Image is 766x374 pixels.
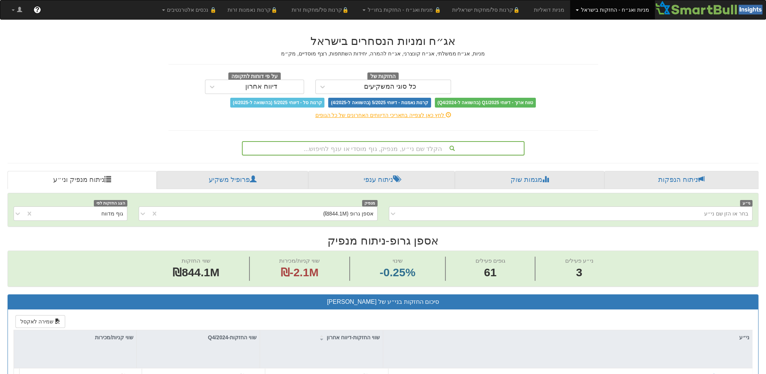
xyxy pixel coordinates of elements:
[243,142,524,155] div: הקלד שם ני״ע, מנפיק, גוף מוסדי או ענף לחיפוש...
[565,265,593,281] span: 3
[565,257,593,264] span: ני״ע פעילים
[14,330,136,345] div: שווי קניות/מכירות
[380,265,416,281] span: -0.25%
[260,330,383,345] div: שווי החזקות-דיווח אחרון
[367,72,399,81] span: החזקות של
[357,0,446,19] a: 🔒 מניות ואג״ח - החזקות בחו״ל
[362,200,378,206] span: מנפיק
[364,83,416,91] div: כל סוגי המשקיעים
[222,0,286,19] a: 🔒קרנות נאמנות זרות
[94,200,127,206] span: הצג החזקות לפי
[308,171,455,189] a: ניתוח ענפי
[475,257,505,264] span: גופים פעילים
[173,266,219,279] span: ₪844.1M
[28,0,47,19] a: ?
[228,72,281,81] span: על פי דוחות לתקופה
[740,200,752,206] span: ני״ע
[528,0,570,19] a: מניות דואליות
[14,299,752,305] h3: סיכום החזקות בני״ע של [PERSON_NAME]
[323,210,373,217] div: אספן גרופ (₪844.1M)
[163,111,604,119] div: לחץ כאן לצפייה בתאריכי הדיווחים האחרונים של כל הגופים
[286,0,357,19] a: 🔒קרנות סל/מחקות זרות
[704,210,748,217] div: בחר או הזן שם ני״ע
[328,98,431,108] span: קרנות נאמנות - דיווחי 5/2025 (בהשוואה ל-4/2025)
[8,171,157,189] a: ניתוח מנפיק וני״ע
[8,234,758,247] h2: אספן גרופ - ניתוח מנפיק
[245,83,277,91] div: דיווח אחרון
[383,330,752,345] div: ני״ע
[570,0,655,19] a: מניות ואג״ח - החזקות בישראל
[35,6,39,14] span: ?
[156,0,222,19] a: 🔒 נכסים אלטרנטיבים
[281,266,319,279] span: ₪-2.1M
[455,171,604,189] a: מגמות שוק
[101,210,123,217] div: גוף מדווח
[137,330,260,345] div: שווי החזקות-Q4/2024
[446,0,528,19] a: 🔒קרנות סל/מחקות ישראליות
[157,171,308,189] a: פרופיל משקיע
[182,257,210,264] span: שווי החזקות
[604,171,758,189] a: ניתוח הנפקות
[230,98,324,108] span: קרנות סל - דיווחי 5/2025 (בהשוואה ל-4/2025)
[168,35,598,47] h2: אג״ח ומניות הנסחרים בישראל
[435,98,536,108] span: טווח ארוך - דיווחי Q1/2025 (בהשוואה ל-Q4/2024)
[475,265,505,281] span: 61
[655,0,766,15] img: Smartbull
[393,257,403,264] span: שינוי
[279,257,320,264] span: שווי קניות/מכירות
[168,51,598,57] h5: מניות, אג״ח ממשלתי, אג״ח קונצרני, אג״ח להמרה, יחידות השתתפות, רצף מוסדיים, מק״מ
[15,315,65,328] button: שמירה לאקסל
